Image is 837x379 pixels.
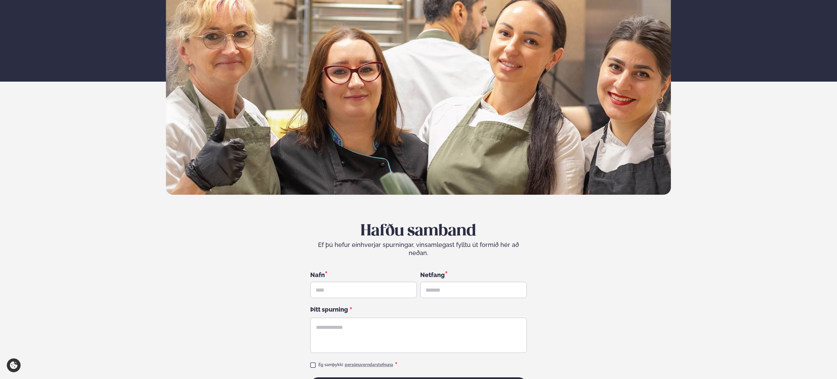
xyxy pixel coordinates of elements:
div: Nafn [310,270,417,279]
div: Ég samþykki [318,361,398,369]
div: Þitt spurning [310,306,527,314]
div: Netfang [420,270,527,279]
div: Ef þú hefur einhverjar spurningar, vinsamlegast fylltu út formið hér að neðan. [310,241,527,257]
h2: Hafðu samband [310,222,527,241]
a: persónuverndarstefnuna [345,362,393,368]
a: Cookie settings [7,358,21,372]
